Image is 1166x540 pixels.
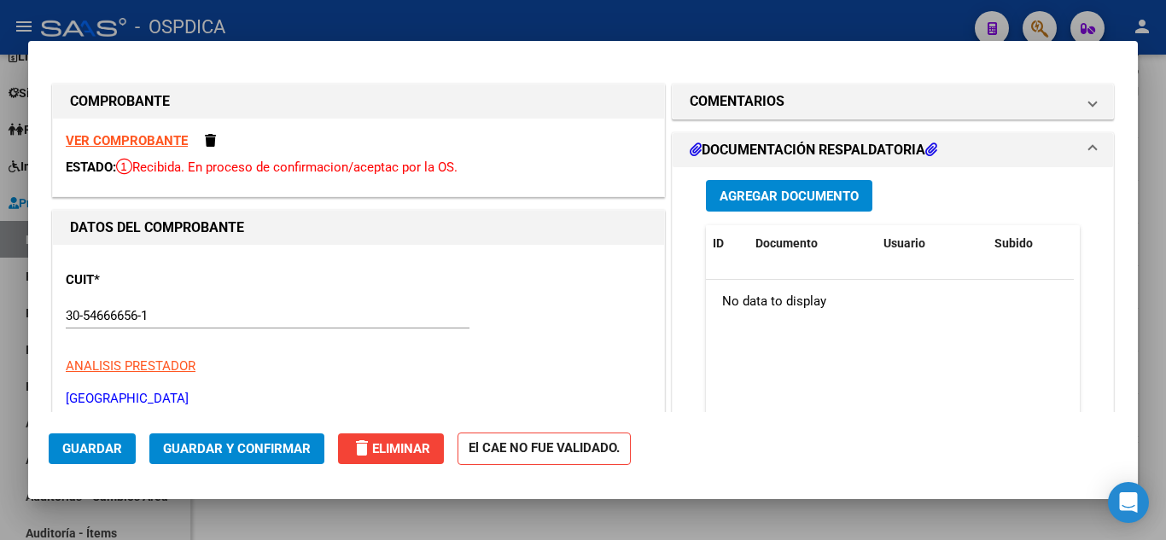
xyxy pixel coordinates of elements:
div: No data to display [706,280,1074,322]
span: Guardar y Confirmar [163,441,311,456]
button: Guardar [49,433,136,464]
h1: COMENTARIOS [690,91,784,112]
a: VER COMPROBANTE [66,133,188,148]
span: Eliminar [352,441,430,456]
span: Recibida. En proceso de confirmacion/aceptac por la OS. [116,160,458,175]
span: Guardar [62,441,122,456]
span: ANALISIS PRESTADOR [66,358,195,374]
mat-expansion-panel-header: COMENTARIOS [673,84,1113,119]
mat-icon: delete [352,438,372,458]
h1: DOCUMENTACIÓN RESPALDATORIA [690,140,937,160]
button: Agregar Documento [706,180,872,212]
span: ID [713,236,724,250]
strong: DATOS DEL COMPROBANTE [70,219,244,235]
div: DOCUMENTACIÓN RESPALDATORIA [673,167,1113,521]
datatable-header-cell: Acción [1073,225,1158,262]
strong: El CAE NO FUE VALIDADO. [458,433,631,466]
p: CUIT [66,270,242,290]
span: ESTADO: [66,160,116,175]
datatable-header-cell: Documento [749,225,877,262]
button: Guardar y Confirmar [149,433,324,464]
datatable-header-cell: ID [706,225,749,262]
mat-expansion-panel-header: DOCUMENTACIÓN RESPALDATORIA [673,133,1113,167]
span: Subido [994,236,1033,250]
p: [GEOGRAPHIC_DATA] [66,389,651,409]
datatable-header-cell: Usuario [877,225,988,262]
div: Open Intercom Messenger [1108,482,1149,523]
button: Eliminar [338,433,444,464]
span: Documento [755,236,818,250]
strong: COMPROBANTE [70,93,170,109]
span: Usuario [883,236,925,250]
span: Agregar Documento [720,189,859,204]
datatable-header-cell: Subido [988,225,1073,262]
